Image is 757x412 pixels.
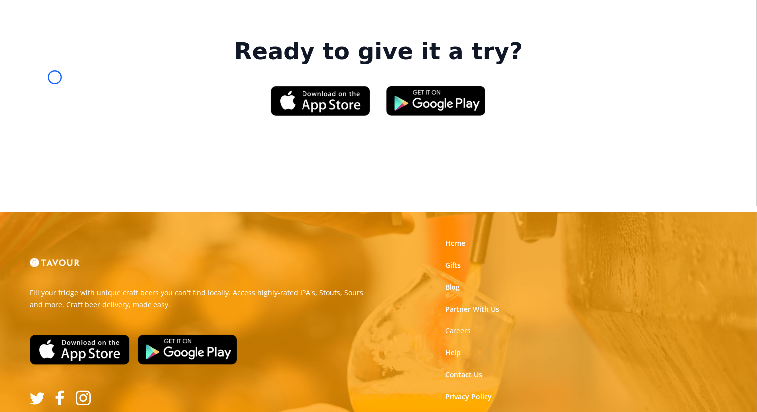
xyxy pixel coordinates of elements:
[446,370,483,380] a: Contact Us
[446,348,461,358] a: Help
[446,238,466,248] a: Home
[446,326,471,336] a: Careers
[446,282,460,292] a: Blog
[446,260,461,270] a: Gifts
[30,287,371,311] p: Fill your fridge with unique craft beers you can't find locally. Access highly-rated IPA's, Stout...
[446,304,500,314] a: Partner With Us
[234,38,523,66] strong: Ready to give it a try?
[446,392,492,402] a: Privacy Policy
